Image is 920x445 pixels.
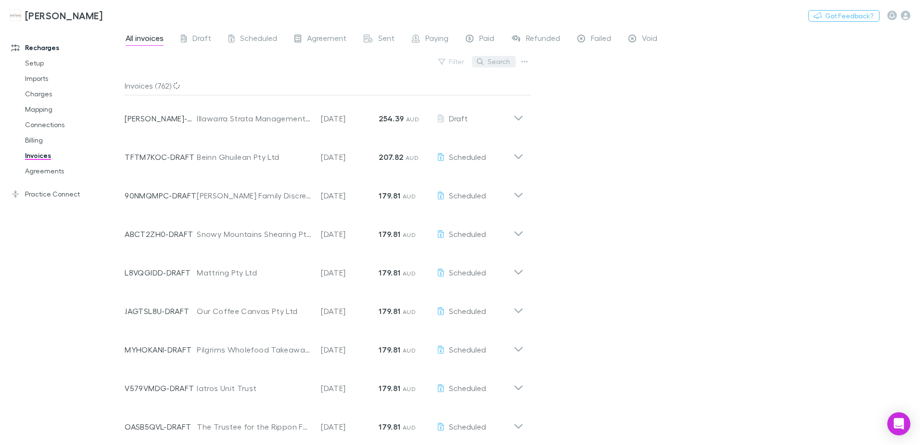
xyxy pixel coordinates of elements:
[379,383,400,393] strong: 179.81
[197,228,311,240] div: Snowy Mountains Shearing Pty Ltd
[449,383,486,393] span: Scheduled
[479,33,494,46] span: Paid
[321,344,379,355] p: [DATE]
[379,306,400,316] strong: 179.81
[321,190,379,201] p: [DATE]
[117,95,531,134] div: [PERSON_NAME]-0182Illawarra Strata Management Pty Ltd[DATE]254.39 AUDDraft
[378,33,395,46] span: Sent
[240,33,277,46] span: Scheduled
[15,132,130,148] a: Billing
[379,152,403,162] strong: 207.82
[307,33,346,46] span: Agreement
[472,56,516,67] button: Search
[15,55,130,71] a: Setup
[197,267,311,278] div: Mattring Pty Ltd
[117,211,531,249] div: ABCT2ZH0-DRAFTSnowy Mountains Shearing Pty Ltd[DATE]179.81 AUDScheduled
[403,385,416,393] span: AUD
[125,151,197,163] p: TFTM7KOC-DRAFT
[449,152,486,161] span: Scheduled
[2,186,130,202] a: Practice Connect
[197,113,311,124] div: Illawarra Strata Management Pty Ltd
[125,267,197,278] p: L8VQGIDD-DRAFT
[197,305,311,317] div: Our Coffee Canvas Pty Ltd
[125,305,197,317] p: JAGTSL8U-DRAFT
[642,33,657,46] span: Void
[321,228,379,240] p: [DATE]
[526,33,560,46] span: Refunded
[10,10,21,21] img: Hales Douglass's Logo
[321,382,379,394] p: [DATE]
[321,267,379,278] p: [DATE]
[125,228,197,240] p: ABCT2ZH0-DRAFT
[125,344,197,355] p: MYHOKANI-DRAFT
[449,268,486,277] span: Scheduled
[197,382,311,394] div: Iatros Unit Trust
[379,191,400,200] strong: 179.81
[403,193,416,200] span: AUD
[403,270,416,277] span: AUD
[321,151,379,163] p: [DATE]
[117,134,531,172] div: TFTM7KOC-DRAFTBeinn Ghuilean Pty Ltd[DATE]207.82 AUDScheduled
[449,191,486,200] span: Scheduled
[117,249,531,288] div: L8VQGIDD-DRAFTMattring Pty Ltd[DATE]179.81 AUDScheduled
[425,33,448,46] span: Paying
[117,404,531,442] div: OASB5QVL-DRAFTThe Trustee for the Rippon Family Trust[DATE]179.81 AUDScheduled
[406,154,419,161] span: AUD
[15,86,130,102] a: Charges
[15,102,130,117] a: Mapping
[808,10,880,22] button: Got Feedback?
[125,190,197,201] p: 90NMQMPC-DRAFT
[379,229,400,239] strong: 179.81
[449,114,468,123] span: Draft
[125,421,197,432] p: OASB5QVL-DRAFT
[2,40,130,55] a: Recharges
[15,163,130,179] a: Agreements
[379,268,400,277] strong: 179.81
[449,422,486,431] span: Scheduled
[379,422,400,432] strong: 179.81
[403,347,416,354] span: AUD
[887,412,910,435] div: Open Intercom Messenger
[117,365,531,404] div: V579VMDG-DRAFTIatros Unit Trust[DATE]179.81 AUDScheduled
[117,172,531,211] div: 90NMQMPC-DRAFT[PERSON_NAME] Family Discretionary Trust[DATE]179.81 AUDScheduled
[197,190,311,201] div: [PERSON_NAME] Family Discretionary Trust
[321,113,379,124] p: [DATE]
[197,344,311,355] div: Pilgrims Wholefood Takeaway Pty Ltd
[406,116,419,123] span: AUD
[15,117,130,132] a: Connections
[449,306,486,315] span: Scheduled
[125,382,197,394] p: V579VMDG-DRAFT
[321,421,379,432] p: [DATE]
[403,308,416,315] span: AUD
[591,33,611,46] span: Failed
[434,56,470,67] button: Filter
[117,327,531,365] div: MYHOKANI-DRAFTPilgrims Wholefood Takeaway Pty Ltd[DATE]179.81 AUDScheduled
[321,305,379,317] p: [DATE]
[25,10,102,21] h3: [PERSON_NAME]
[197,151,311,163] div: Beinn Ghuilean Pty Ltd
[403,424,416,431] span: AUD
[126,33,164,46] span: All invoices
[379,345,400,354] strong: 179.81
[403,231,416,238] span: AUD
[197,421,311,432] div: The Trustee for the Rippon Family Trust
[449,345,486,354] span: Scheduled
[4,4,108,27] a: [PERSON_NAME]
[379,114,404,123] strong: 254.39
[15,71,130,86] a: Imports
[117,288,531,327] div: JAGTSL8U-DRAFTOur Coffee Canvas Pty Ltd[DATE]179.81 AUDScheduled
[15,148,130,163] a: Invoices
[449,229,486,238] span: Scheduled
[192,33,211,46] span: Draft
[125,113,197,124] p: [PERSON_NAME]-0182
